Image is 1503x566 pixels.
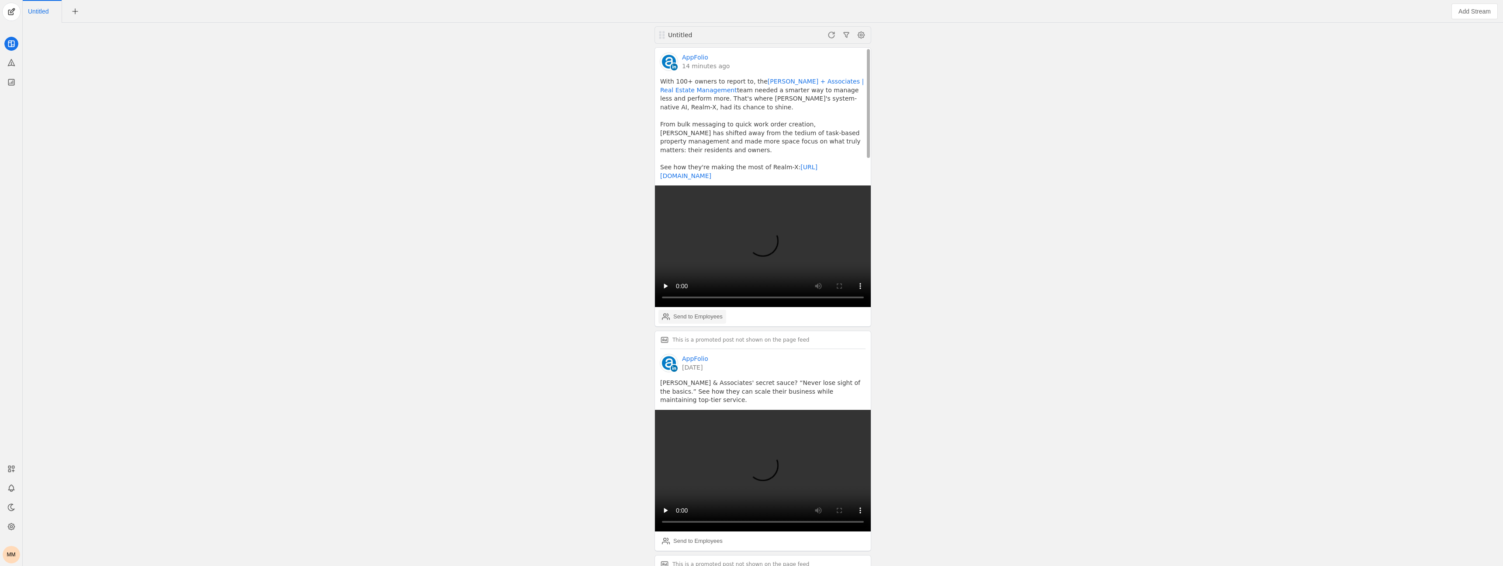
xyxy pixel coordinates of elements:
[673,312,723,321] div: Send to Employees
[28,8,48,14] span: Click to edit name
[660,354,678,372] img: cache
[1451,3,1498,19] button: Add Stream
[658,310,726,324] button: Send to Employees
[67,7,83,14] app-icon-button: New Tab
[660,164,817,179] a: [URL][DOMAIN_NAME]
[1458,7,1491,16] span: Add Stream
[660,53,678,70] img: cache
[672,336,809,343] p: This is a promoted post not shown on the page feed
[660,78,866,94] a: [PERSON_NAME] + Associates | Real Estate Management
[682,363,708,372] a: [DATE]
[682,53,708,62] a: AppFolio
[682,62,730,70] a: 14 minutes ago
[660,77,866,180] pre: With 100+ owners to report to, the team needed a smarter way to manage less and perform more. Tha...
[668,31,772,39] div: Untitled
[3,546,20,563] button: MM
[660,379,866,405] pre: [PERSON_NAME] & Associates' secret sauce? “Never lose sight of the basics.” See how they can scal...
[658,534,726,548] button: Send to Employees
[673,537,723,545] div: Send to Employees
[682,354,708,363] a: AppFolio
